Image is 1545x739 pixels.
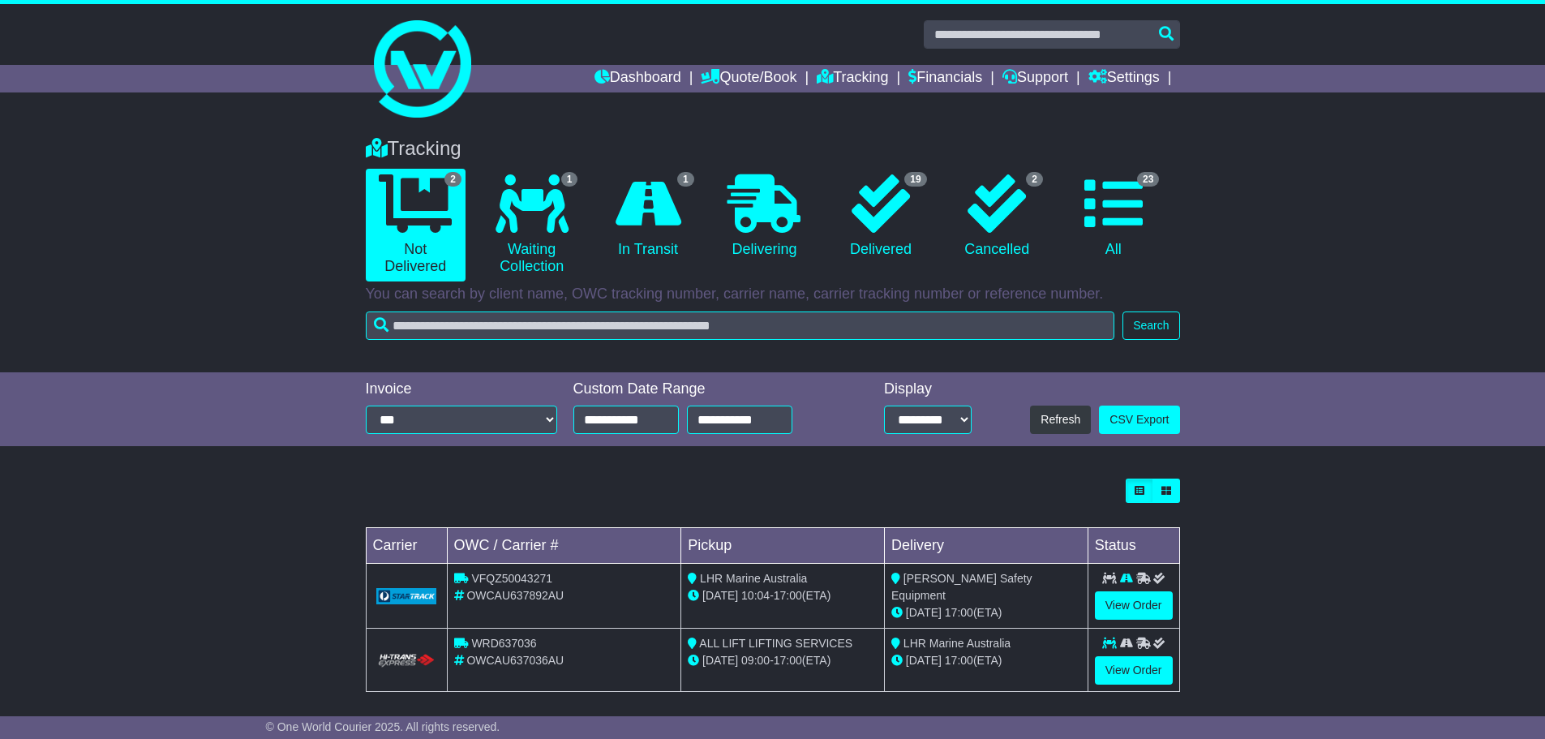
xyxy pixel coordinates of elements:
span: ALL LIFT LIFTING SERVICES [699,637,852,650]
span: 17:00 [774,654,802,667]
span: LHR Marine Australia [700,572,807,585]
span: 10:04 [741,589,770,602]
span: [DATE] [906,654,942,667]
a: 19 Delivered [830,169,930,264]
span: OWCAU637036AU [466,654,564,667]
a: 23 All [1063,169,1163,264]
div: (ETA) [891,604,1081,621]
span: 17:00 [945,654,973,667]
span: 2 [1026,172,1043,187]
span: [DATE] [906,606,942,619]
button: Search [1122,311,1179,340]
span: 1 [561,172,578,187]
span: 19 [904,172,926,187]
a: 2 Not Delivered [366,169,466,281]
div: Display [884,380,972,398]
span: © One World Courier 2025. All rights reserved. [266,720,500,733]
td: Carrier [366,528,447,564]
span: WRD637036 [471,637,536,650]
span: [PERSON_NAME] Safety Equipment [891,572,1032,602]
div: (ETA) [891,652,1081,669]
a: Tracking [817,65,888,92]
a: 1 Waiting Collection [482,169,582,281]
span: 1 [677,172,694,187]
a: View Order [1095,656,1173,685]
a: Dashboard [594,65,681,92]
td: OWC / Carrier # [447,528,681,564]
div: Invoice [366,380,557,398]
a: 2 Cancelled [947,169,1047,264]
a: Settings [1088,65,1160,92]
p: You can search by client name, OWC tracking number, carrier name, carrier tracking number or refe... [366,286,1180,303]
a: Support [1002,65,1068,92]
div: Custom Date Range [573,380,834,398]
div: - (ETA) [688,587,878,604]
span: VFQZ50043271 [471,572,552,585]
a: Financials [908,65,982,92]
a: CSV Export [1099,406,1179,434]
span: 17:00 [774,589,802,602]
a: View Order [1095,591,1173,620]
a: Delivering [715,169,814,264]
img: GetCarrierServiceLogo [376,588,437,604]
div: Tracking [358,137,1188,161]
span: [DATE] [702,654,738,667]
a: Quote/Book [701,65,796,92]
span: 09:00 [741,654,770,667]
td: Delivery [884,528,1088,564]
div: - (ETA) [688,652,878,669]
td: Pickup [681,528,885,564]
button: Refresh [1030,406,1091,434]
span: [DATE] [702,589,738,602]
span: 17:00 [945,606,973,619]
img: HiTrans.png [376,653,437,668]
span: 23 [1137,172,1159,187]
span: OWCAU637892AU [466,589,564,602]
td: Status [1088,528,1179,564]
a: 1 In Transit [598,169,697,264]
span: LHR Marine Australia [903,637,1011,650]
span: 2 [444,172,461,187]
